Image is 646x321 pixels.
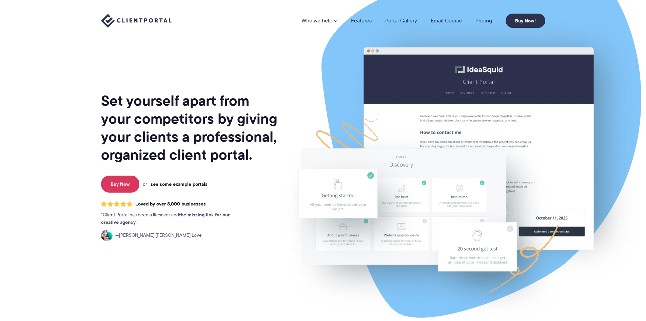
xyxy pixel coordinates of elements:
[151,181,208,187] a: see some example portals
[101,211,243,226] p: Client Portal has been a lifesaver and .
[301,18,337,23] a: Who we help
[135,201,206,207] span: Loved by over 8,000 businesses
[431,18,462,23] a: Email Course
[101,176,139,193] a: Buy Now
[506,14,545,28] a: Buy Now!
[385,18,417,23] a: Portal Gallery
[143,181,147,187] span: or
[115,232,202,239] span: [PERSON_NAME] [PERSON_NAME] Love
[351,18,372,23] a: Features
[101,211,230,226] strong: the missing link for our creative agency
[475,18,492,23] a: Pricing
[101,92,279,164] h1: Set yourself apart from your competitors by giving your clients a professional, organized client ...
